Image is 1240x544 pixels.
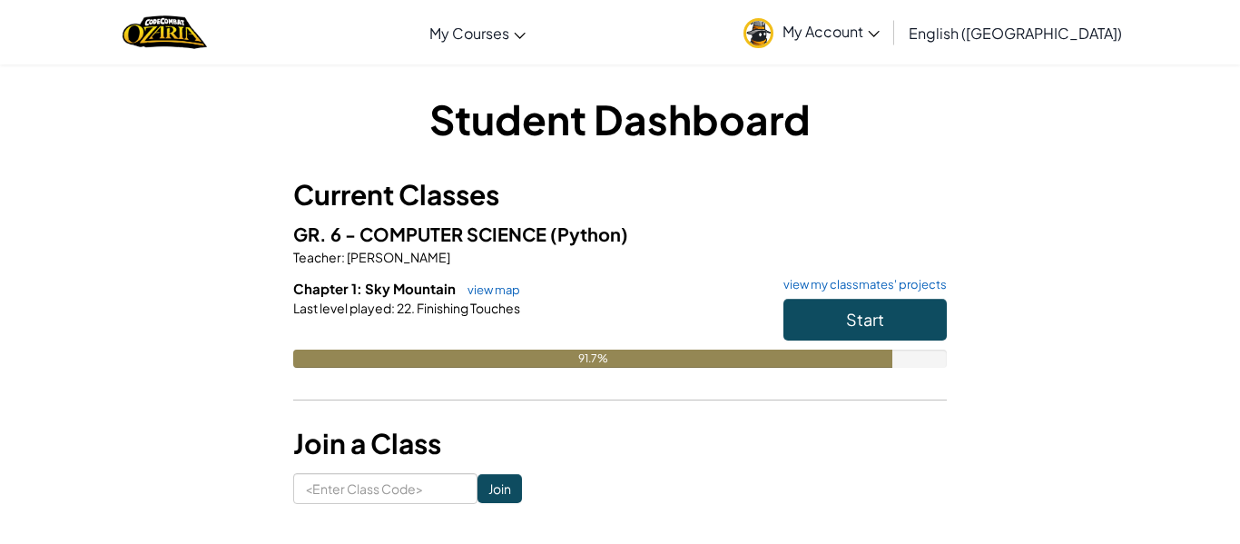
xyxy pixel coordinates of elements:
[477,474,522,503] input: Join
[550,223,628,245] span: (Python)
[429,24,509,43] span: My Courses
[123,14,207,51] img: Home
[293,473,477,504] input: <Enter Class Code>
[415,300,520,316] span: Finishing Touches
[345,249,450,265] span: [PERSON_NAME]
[783,299,947,341] button: Start
[293,249,341,265] span: Teacher
[293,223,550,245] span: GR. 6 - COMPUTER SCIENCE
[743,18,773,48] img: avatar
[782,22,880,41] span: My Account
[846,309,884,330] span: Start
[391,300,395,316] span: :
[293,300,391,316] span: Last level played
[900,8,1131,57] a: English ([GEOGRAPHIC_DATA])
[123,14,207,51] a: Ozaria by CodeCombat logo
[293,423,947,464] h3: Join a Class
[293,91,947,147] h1: Student Dashboard
[774,279,947,291] a: view my classmates' projects
[293,280,458,297] span: Chapter 1: Sky Mountain
[341,249,345,265] span: :
[293,350,892,368] div: 91.7%
[293,174,947,215] h3: Current Classes
[734,4,889,61] a: My Account
[420,8,535,57] a: My Courses
[458,282,520,297] a: view map
[909,24,1122,43] span: English ([GEOGRAPHIC_DATA])
[395,300,415,316] span: 22.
